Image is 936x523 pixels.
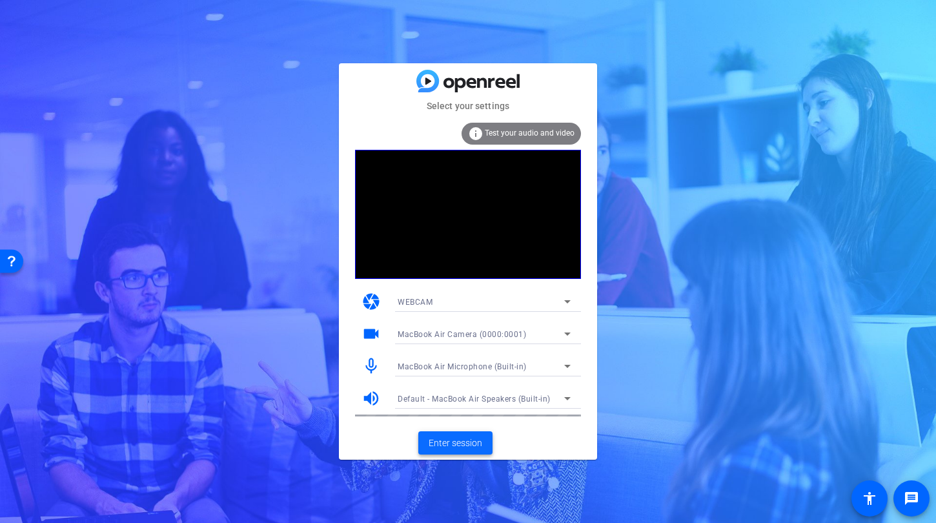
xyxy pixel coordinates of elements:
[361,324,381,344] mat-icon: videocam
[862,491,877,506] mat-icon: accessibility
[361,356,381,376] mat-icon: mic_none
[416,70,520,92] img: blue-gradient.svg
[485,128,575,138] span: Test your audio and video
[398,298,432,307] span: WEBCAM
[398,362,527,371] span: MacBook Air Microphone (Built-in)
[468,126,483,141] mat-icon: info
[398,330,526,339] span: MacBook Air Camera (0000:0001)
[339,99,597,113] mat-card-subtitle: Select your settings
[418,431,493,455] button: Enter session
[429,436,482,450] span: Enter session
[904,491,919,506] mat-icon: message
[361,389,381,408] mat-icon: volume_up
[398,395,551,404] span: Default - MacBook Air Speakers (Built-in)
[361,292,381,311] mat-icon: camera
